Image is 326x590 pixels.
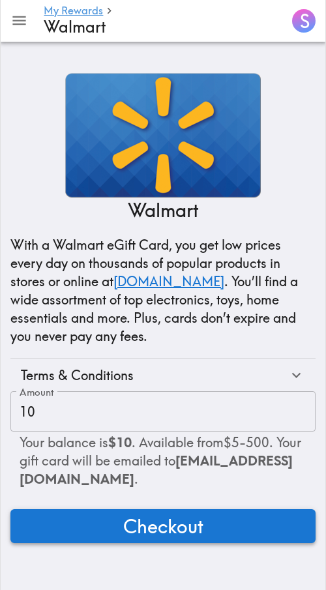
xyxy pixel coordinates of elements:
button: S [287,4,321,38]
b: $10 [108,434,132,450]
div: Terms & Conditions [21,366,288,385]
p: With a Walmart eGift Card, you get low prices every day on thousands of popular products in store... [10,236,316,346]
a: My Rewards [44,5,103,18]
p: Walmart [128,198,198,223]
span: [EMAIL_ADDRESS][DOMAIN_NAME] [20,452,293,487]
button: Checkout [10,509,316,543]
span: Checkout [123,513,203,539]
div: Terms & Conditions [10,359,316,392]
label: Amount [20,385,54,400]
span: Your balance is . Available from $5 - 500 . Your gift card will be emailed to . [20,434,301,487]
h4: Walmart [44,18,276,37]
img: Walmart [65,73,261,198]
a: [DOMAIN_NAME] [113,273,224,289]
span: S [300,10,310,33]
